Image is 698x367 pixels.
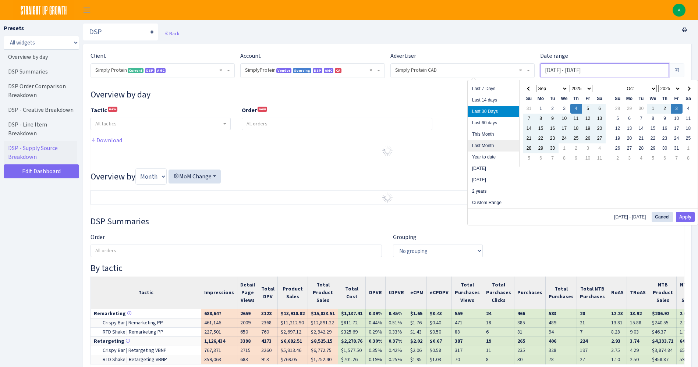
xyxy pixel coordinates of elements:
td: 4.29 [627,346,649,355]
th: Purchases [514,277,546,309]
td: 13 [624,124,635,133]
li: Last Month [468,140,519,152]
td: 12 [612,124,624,133]
td: 359,063 [201,355,237,364]
td: $1.03 [427,355,452,364]
td: 7 [577,327,608,336]
a: Back [164,30,179,37]
td: 94 [546,327,577,336]
td: 2 [612,153,624,163]
td: 9 [547,114,559,124]
a: DSP - Line Item Breakdown [4,117,77,141]
b: 13.92 [630,310,642,317]
span: Simply Protein <span class="badge badge-success">Current</span><span class="badge badge-primary">... [95,67,226,74]
td: 20 [624,133,635,143]
li: Last 60 days [468,117,519,129]
b: 2659 [240,310,251,317]
span: Sourcing [293,68,311,73]
th: Tu [547,94,559,104]
th: Total DPV [258,277,278,309]
td: 30 [547,143,559,153]
td: 0.33% [386,327,407,336]
li: Last 14 days [468,95,519,106]
td: 6 [594,104,606,114]
td: 1.10 [608,355,627,364]
td: 11 [570,114,582,124]
b: $8,525.15 [311,338,332,345]
span: [DATE] - [DATE] [614,215,649,219]
th: We [559,94,570,104]
td: 461,146 [201,318,237,327]
b: $286.92 [652,310,669,317]
a: DSP Order Comparison Breakdown [4,79,77,103]
li: Last 7 Days [468,83,519,95]
th: Total NTB Purchases [577,277,608,309]
button: Apply [676,212,695,222]
td: 3 [559,104,570,114]
td: 6 [624,114,635,124]
td: 0.44% [366,318,386,327]
td: $2,942.29 [308,327,338,336]
span: Simply Protein CAD [395,67,525,74]
td: 25 [570,133,582,143]
td: $0.50 [427,327,452,336]
td: 27 [594,133,606,143]
b: Retargeting [94,338,124,345]
b: $1,137.41 [341,310,362,317]
th: Total Purchases Clicks [483,277,514,309]
td: 78 [546,355,577,364]
span: DSP [145,68,155,73]
td: 26 [612,143,624,153]
td: $240.55 [649,318,677,327]
b: $2,278.76 [341,338,362,345]
td: $12,891.22 [308,318,338,327]
td: 31 [523,104,535,114]
b: Tactic [91,106,107,114]
td: 3 [582,143,594,153]
b: 4173 [261,338,272,345]
b: 387 [455,338,463,345]
td: 8 [683,153,694,163]
td: $701.26 [338,355,366,364]
td: $3,874.84 [649,346,677,355]
td: 317 [452,346,483,355]
td: 5 [523,153,535,163]
th: TRoAS [627,277,649,309]
td: 29 [624,104,635,114]
a: Download [91,136,122,144]
a: DSP - Creative Breakdown [4,103,77,117]
td: $2,697.12 [278,327,308,336]
td: 0.51% [386,318,407,327]
td: 24 [671,133,683,143]
td: 2 [659,104,671,114]
button: Cancel [652,212,673,222]
td: 18 [483,318,514,327]
td: 8 [535,114,547,124]
th: Su [523,94,535,104]
input: All orders [242,118,432,130]
td: 227,501 [201,327,237,336]
th: Tu [635,94,647,104]
td: 2009 [237,318,258,327]
td: 5 [582,104,594,114]
h3: Widget #10 [91,89,684,100]
li: Custom Range [468,197,519,209]
td: 18 [570,124,582,133]
span: Remove all items [369,67,372,74]
td: 16 [659,124,671,133]
td: 3260 [258,346,278,355]
th: Fr [582,94,594,104]
td: 27 [624,143,635,153]
h3: Overview by [91,168,684,185]
img: Adriana Lara [673,4,685,17]
td: 15 [535,124,547,133]
b: $0.43 [430,310,442,317]
li: [DATE] [468,163,519,174]
td: 28 [523,143,535,153]
b: 265 [517,338,525,345]
td: 328 [546,346,577,355]
label: Grouping [393,233,417,242]
td: 19 [612,133,624,143]
td: 10 [559,114,570,124]
td: 81 [514,327,546,336]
